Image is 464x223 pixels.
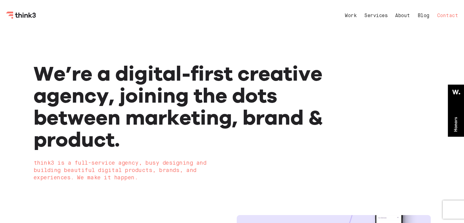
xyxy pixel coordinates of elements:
[364,13,387,18] a: Services
[395,13,410,18] a: About
[345,13,357,18] a: Work
[437,13,458,18] a: Contact
[34,159,351,181] h2: think3 is a full-service agency, busy designing and building beautiful digital products, brands, ...
[34,62,351,150] h1: We’re a digital-first creative agency, joining the dots between marketing, brand & product.
[418,13,430,18] a: Blog
[6,14,37,20] a: Think3 Logo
